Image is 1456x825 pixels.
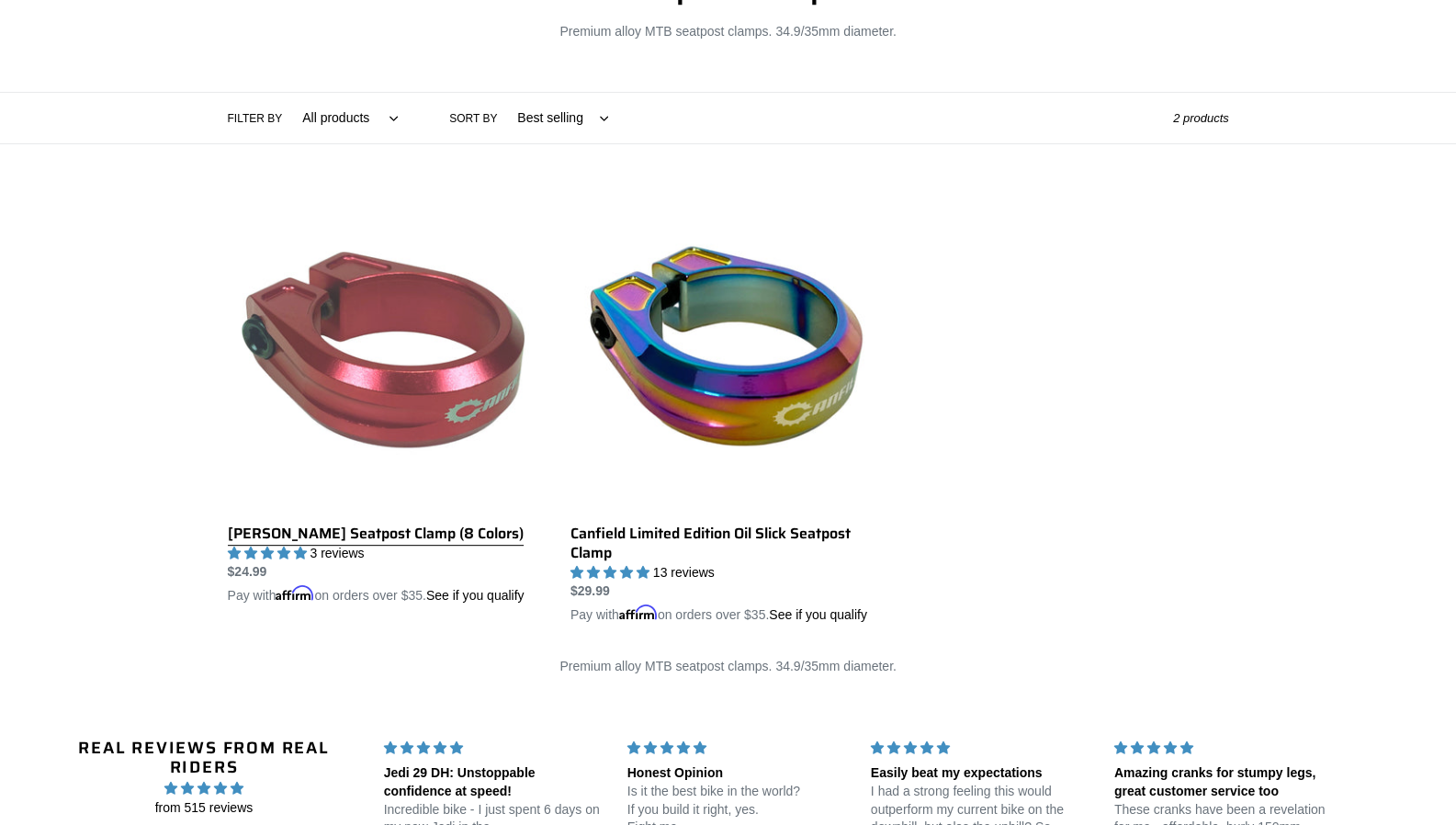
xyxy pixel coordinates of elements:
div: Easily beat my expectations [871,764,1092,783]
p: Premium alloy MTB seatpost clamps. 34.9/35mm diameter. [228,22,1229,41]
div: 5 stars [384,739,605,758]
div: 5 stars [871,739,1092,758]
span: from 515 reviews [73,798,334,818]
div: Jedi 29 DH: Unstoppable confidence at speed! [384,764,605,800]
label: Filter by [228,110,283,127]
div: Honest Opinion [627,764,849,783]
span: 2 products [1173,111,1229,125]
p: Premium alloy MTB seatpost clamps. 34.9/35mm diameter. [228,657,1229,676]
div: 5 stars [1114,739,1336,758]
label: Sort by [449,110,497,127]
span: 4.96 stars [73,778,334,798]
div: Amazing cranks for stumpy legs, great customer service too [1114,764,1336,800]
div: 5 stars [627,739,849,758]
h2: Real Reviews from Real Riders [73,739,334,778]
